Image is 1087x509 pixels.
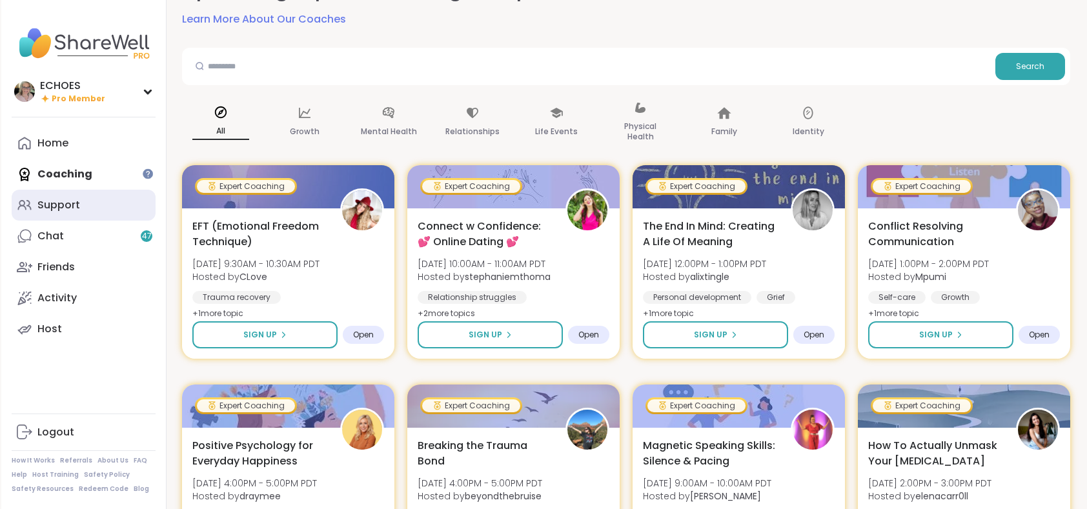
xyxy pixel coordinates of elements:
img: Mpumi [1018,190,1058,230]
b: CLove [239,270,267,283]
span: Open [804,330,824,340]
a: FAQ [134,456,147,465]
div: Expert Coaching [197,399,295,412]
span: [DATE] 2:00PM - 3:00PM PDT [868,477,991,490]
p: Identity [793,124,824,139]
span: The End In Mind: Creating A Life Of Meaning [643,219,777,250]
div: Growth [931,291,980,304]
p: Growth [290,124,320,139]
img: Lisa_LaCroix [793,410,833,450]
a: Support [12,190,156,221]
span: Hosted by [868,490,991,503]
img: ECHOES [14,81,35,102]
span: Conflict Resolving Communication [868,219,1002,250]
button: Sign Up [192,321,338,348]
b: [PERSON_NAME] [690,490,761,503]
span: [DATE] 10:00AM - 11:00AM PDT [418,257,551,270]
span: Hosted by [868,270,989,283]
a: Help [12,470,27,479]
img: stephaniemthoma [567,190,607,230]
div: Chat [37,229,64,243]
span: Hosted by [643,490,771,503]
span: 47 [142,231,152,242]
span: Open [578,330,599,340]
iframe: Spotlight [143,168,153,179]
button: Search [995,53,1065,80]
a: Chat47 [12,221,156,252]
img: alixtingle [793,190,833,230]
span: Search [1016,61,1044,72]
b: alixtingle [690,270,729,283]
a: Host [12,314,156,344]
button: Sign Up [418,321,563,348]
span: Breaking the Trauma Bond [418,438,551,469]
span: How To Actually Unmask Your [MEDICAL_DATA] [868,438,1002,469]
div: Host [37,322,62,336]
div: Personal development [643,291,751,304]
a: About Us [97,456,128,465]
div: Activity [37,291,77,305]
a: Safety Policy [84,470,130,479]
div: Grief [757,291,795,304]
a: Logout [12,417,156,448]
a: Friends [12,252,156,283]
div: Expert Coaching [873,180,971,193]
p: Life Events [535,124,578,139]
span: Open [1029,330,1050,340]
b: Mpumi [915,270,946,283]
span: Pro Member [52,94,105,105]
span: Hosted by [418,270,551,283]
a: Blog [134,484,149,494]
div: Home [37,136,68,150]
p: Mental Health [361,124,417,139]
span: Hosted by [643,270,766,283]
a: Host Training [32,470,79,479]
a: Home [12,128,156,159]
span: [DATE] 4:00PM - 5:00PM PDT [418,477,542,490]
span: Sign Up [243,329,277,341]
div: Trauma recovery [192,291,281,304]
button: Sign Up [868,321,1013,348]
a: How It Works [12,456,55,465]
p: Relationships [445,124,500,139]
img: beyondthebruise [567,410,607,450]
b: stephaniemthoma [465,270,551,283]
span: [DATE] 1:00PM - 2:00PM PDT [868,257,989,270]
a: Safety Resources [12,484,74,494]
a: Redeem Code [79,484,128,494]
div: Support [37,198,80,212]
div: Self-care [868,291,926,304]
span: Open [353,330,374,340]
p: All [192,123,249,140]
span: Magnetic Speaking Skills: Silence & Pacing [643,438,777,469]
b: draymee [239,490,281,503]
div: Expert Coaching [197,180,295,193]
div: Friends [37,260,75,274]
img: draymee [342,410,382,450]
span: Connect w Confidence: 💕 Online Dating 💕 [418,219,551,250]
div: Expert Coaching [647,180,746,193]
a: Learn More About Our Coaches [182,12,346,27]
button: Sign Up [643,321,788,348]
span: Hosted by [192,270,320,283]
div: Logout [37,425,74,439]
p: Family [711,124,737,139]
div: Expert Coaching [422,399,520,412]
a: Referrals [60,456,92,465]
span: EFT (Emotional Freedom Technique) [192,219,326,250]
a: Activity [12,283,156,314]
span: Sign Up [919,329,953,341]
div: Expert Coaching [647,399,746,412]
div: Relationship struggles [418,291,527,304]
b: elenacarr0ll [915,490,968,503]
img: CLove [342,190,382,230]
b: beyondthebruise [465,490,542,503]
span: Positive Psychology for Everyday Happiness [192,438,326,469]
span: Hosted by [192,490,317,503]
span: [DATE] 9:30AM - 10:30AM PDT [192,257,320,270]
span: [DATE] 12:00PM - 1:00PM PDT [643,257,766,270]
p: Physical Health [612,119,669,145]
img: elenacarr0ll [1018,410,1058,450]
img: ShareWell Nav Logo [12,21,156,66]
div: ECHOES [40,79,105,93]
